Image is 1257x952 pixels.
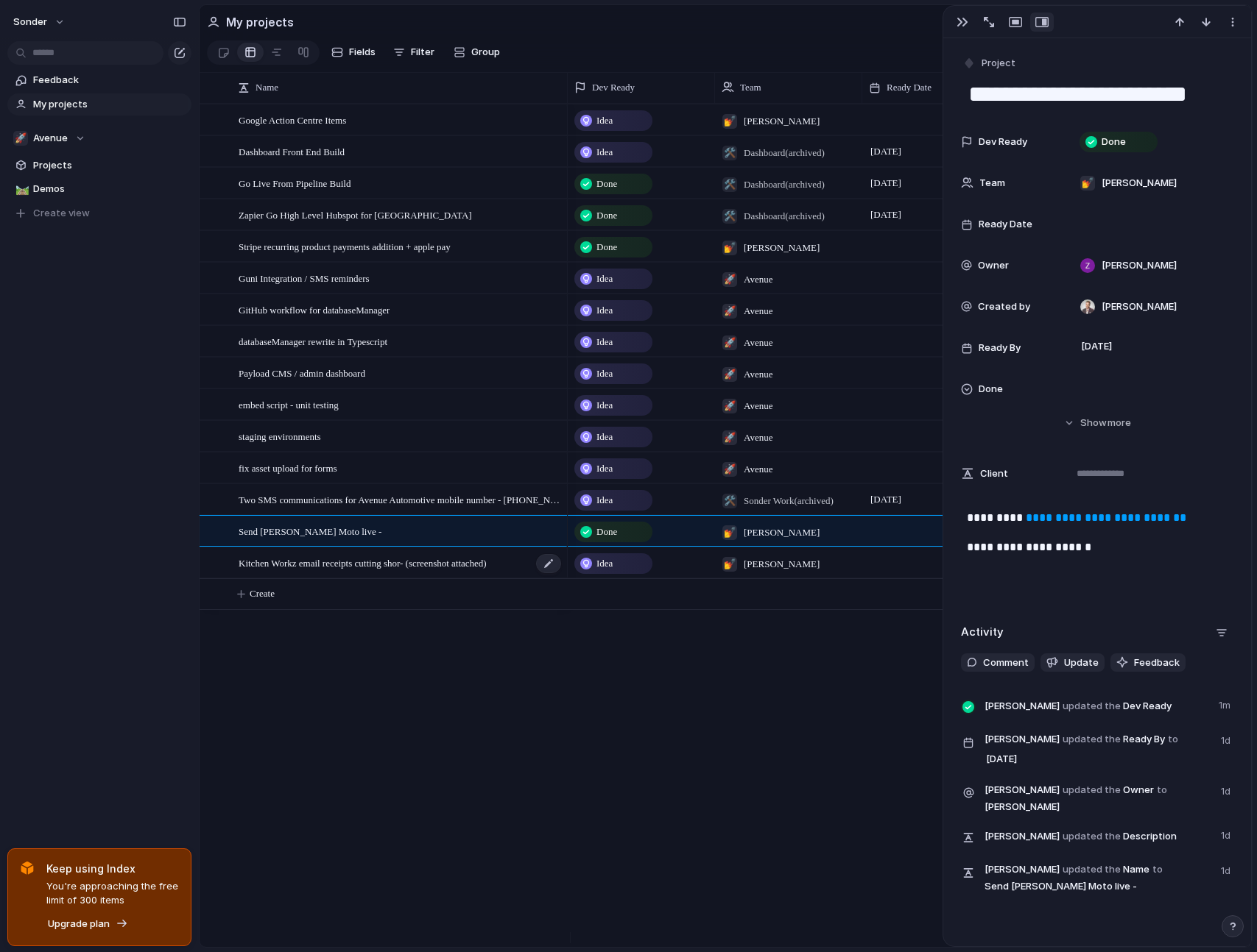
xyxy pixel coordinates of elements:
span: Created by [978,299,1030,314]
span: GitHub workflow for databaseManager [239,301,390,318]
span: Idea [596,271,613,286]
div: 💅 [1080,176,1095,191]
h2: My projects [226,13,294,31]
button: Update [1041,653,1105,672]
span: [DATE] [867,174,905,192]
span: Dev Ready [985,695,1210,716]
h2: Activity [961,624,1004,641]
span: Dev Ready [592,80,635,95]
button: Create view [7,202,191,224]
span: Feedback [1134,656,1180,670]
div: 🚀 [13,131,28,146]
div: 🚀 [722,462,737,477]
span: Owner [978,258,1009,273]
span: Kitchen Workz email receipts cutting shor- (screenshot attached) [239,554,487,571]
span: 1d [1221,861,1233,878]
span: Dashboard (archived) [744,179,825,190]
div: 🚀 [722,304,737,319]
span: [PERSON_NAME] [985,829,1060,844]
span: [PERSON_NAME] [985,732,1060,747]
span: Feedback [33,73,186,88]
span: Fields [349,45,376,60]
span: Create view [33,206,90,221]
span: Idea [596,493,613,508]
span: Idea [596,366,613,381]
a: 🛤️Demos [7,178,191,200]
span: [DATE] [982,750,1021,768]
span: [DATE] [867,491,905,508]
button: Comment [961,653,1035,672]
span: Done [596,240,617,255]
span: Done [596,208,617,223]
span: Project [982,56,1015,71]
span: Comment [983,656,1029,670]
span: [PERSON_NAME] [744,241,820,255]
span: Ready By [979,341,1021,355]
span: embed script - unit testing [239,396,339,413]
span: sonder [13,15,47,29]
span: Idea [596,303,613,318]
button: Fields [325,40,381,64]
span: [DATE] [1077,338,1116,355]
button: Feedback [1110,653,1186,672]
div: 🛠️ [722,209,737,224]
span: updated the [1063,732,1121,747]
span: to [1157,783,1167,798]
span: staging environments [239,427,321,444]
span: Avenue [744,399,772,413]
div: 🛠️ [722,494,737,508]
div: 💅 [722,241,737,255]
span: [PERSON_NAME] [744,525,820,540]
div: 🛤️ [15,181,26,198]
span: Avenue [744,367,772,382]
span: [PERSON_NAME] [985,783,1060,798]
a: Feedback [7,69,191,91]
span: 1d [1221,825,1233,843]
span: Idea [596,430,613,444]
span: Send [PERSON_NAME] Moto live - [239,522,381,539]
span: Dev Ready [979,135,1027,149]
button: 🛤️ [13,182,28,196]
span: [PERSON_NAME] [1102,299,1177,314]
div: 🚀 [722,399,737,413]
span: Update [1064,656,1099,670]
span: Idea [596,461,613,476]
span: Name [256,80,278,95]
span: Ready By [985,731,1212,770]
span: Create [250,586,275,601]
span: [PERSON_NAME] [985,800,1060,814]
span: [PERSON_NAME] [744,114,820,129]
span: [PERSON_NAME] [744,557,820,572]
span: Team [740,80,761,95]
span: [DATE] [867,206,905,224]
span: [PERSON_NAME] [985,699,1060,714]
span: [PERSON_NAME] [1102,176,1177,191]
span: to [1168,732,1178,747]
span: Done [596,525,617,539]
span: Idea [596,113,613,128]
span: Payload CMS / admin dashboard [239,364,365,381]
button: Filter [387,40,440,64]
span: Avenue [33,131,68,146]
span: Guni Integration / SMS reminders [239,269,370,286]
span: Avenue [744,272,772,287]
span: databaseManager rewrite in Typescript [239,333,387,349]
span: Dashboard (archived) [744,210,825,221]
div: 🚀 [722,367,737,382]
div: 🛠️ [722,177,737,192]
span: Keep using Index [46,861,179,876]
button: sonder [7,10,73,34]
span: Name Send [PERSON_NAME] Moto live - [985,861,1212,894]
span: Upgrade plan [48,917,110,931]
button: Group [446,40,507,64]
span: Description [985,825,1212,846]
div: 🚀 [722,335,737,350]
span: Sonder Work (archived) [744,495,834,506]
span: updated the [1063,829,1121,844]
span: Owner [985,781,1212,814]
div: 💅 [722,114,737,129]
span: [DATE] [867,143,905,160]
span: Dashboard (archived) [744,147,825,158]
span: 1m [1219,695,1233,713]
